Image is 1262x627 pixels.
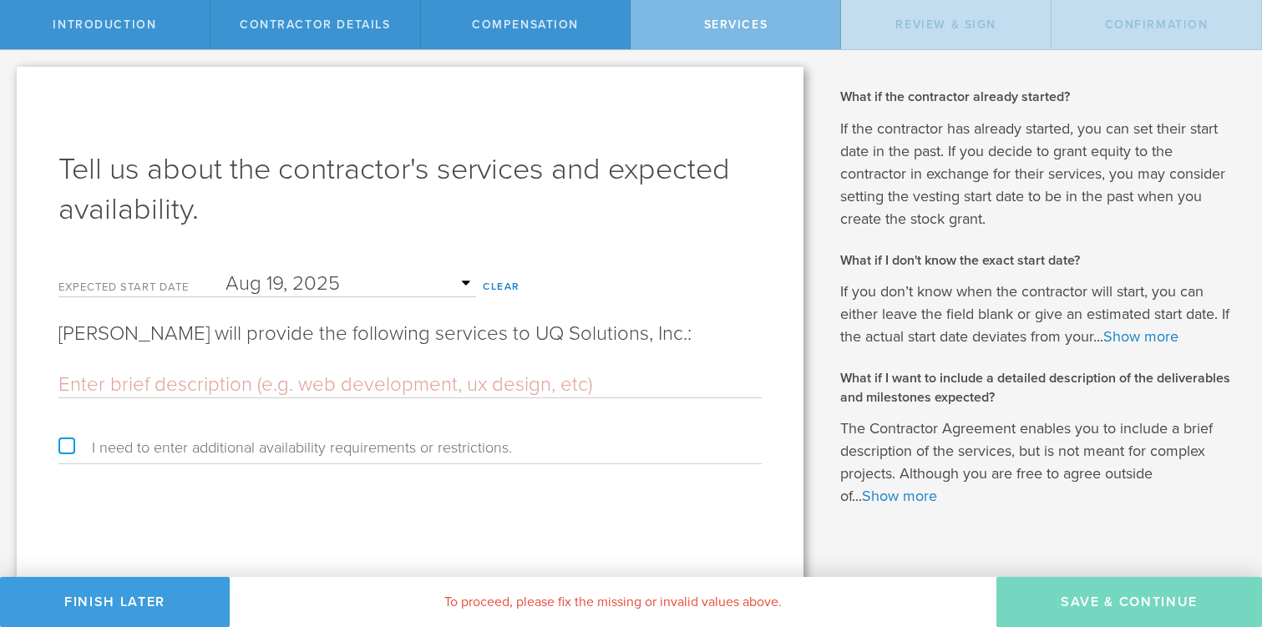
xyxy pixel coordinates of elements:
[895,18,996,32] span: Review & sign
[53,18,156,32] span: Introduction
[472,18,579,32] span: Compensation
[704,18,768,32] span: Services
[58,149,762,230] h1: Tell us about the contractor's services and expected availability.
[58,440,512,455] label: I need to enter additional availability requirements or restrictions.
[58,372,762,397] input: Enter brief description (e.g. web development, ux design, etc)
[230,577,996,627] div: To proceed, please fix the missing or invalid values above.
[840,369,1237,407] h2: What if I want to include a detailed description of the deliverables and milestones expected?
[862,487,937,505] a: Show more
[58,321,762,347] p: [PERSON_NAME] will provide the following services to UQ Solutions, Inc.:
[240,18,391,32] span: Contractor details
[1103,327,1178,346] a: Show more
[840,88,1237,106] h2: What if the contractor already started?
[840,281,1237,348] p: If you don’t know when the contractor will start, you can either leave the field blank or give an...
[483,281,520,291] a: clear
[1105,18,1209,32] span: Confirmation
[996,577,1262,627] button: Save & Continue
[840,251,1237,270] h2: What if I don't know the exact start date?
[58,282,226,296] label: Expected start date
[840,118,1237,230] p: If the contractor has already started, you can set their start date in the past. If you decide to...
[840,417,1237,508] p: The Contractor Agreement enables you to include a brief description of the services, but is not m...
